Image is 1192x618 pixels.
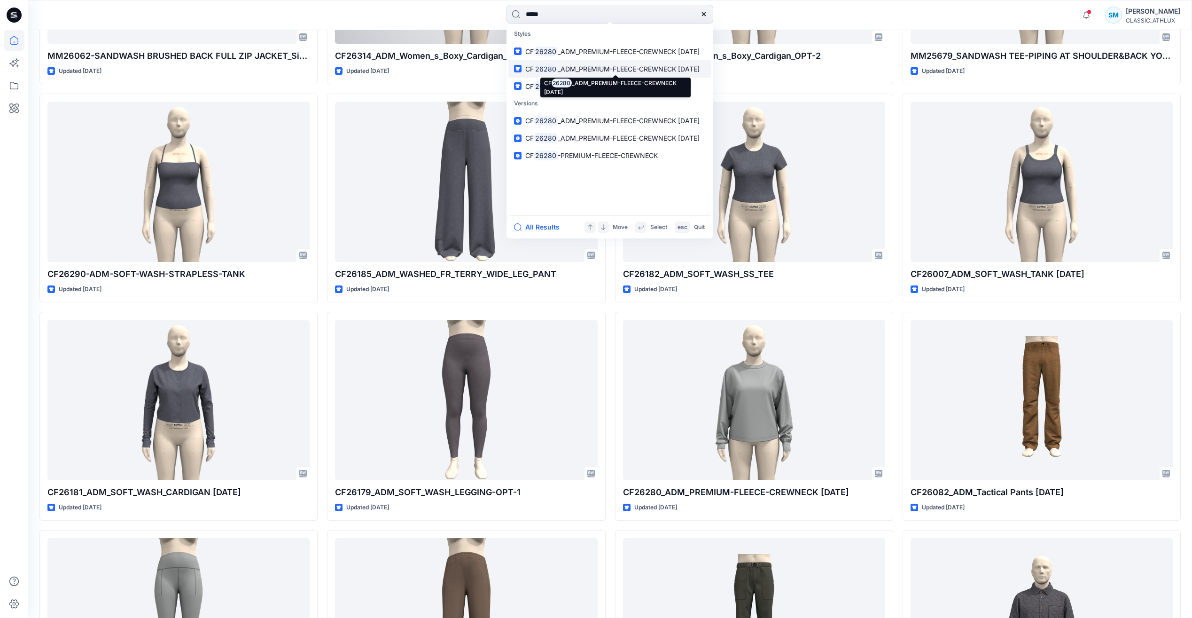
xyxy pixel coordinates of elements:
p: CF26082_ADM_Tactical Pants [DATE] [911,486,1173,499]
p: Updated [DATE] [922,285,965,294]
mark: 26280 [534,133,558,143]
a: CF26280-PREMIUM-FLEECE-CREWNECK [508,147,711,164]
button: All Results [514,222,566,233]
p: CF26007_ADM_SOFT_WASH_TANK [DATE] [911,268,1173,281]
mark: 26280 [534,115,558,126]
span: -PREMIUM-FLEECE-CREWNECK [558,151,658,159]
a: CF26280_ADM_PREMIUM-FLEECE-CREWNECK [DATE] [508,129,711,147]
a: CF26182_ADM_SOFT_WASH_SS_TEE [623,102,885,262]
p: Updated [DATE] [346,503,389,513]
span: CF [525,151,534,159]
p: CF26182_ADM_SOFT_WASH_SS_TEE [623,268,885,281]
p: Quit [694,222,705,232]
p: CF26314_ADM_Women_s_Boxy_Cardigan_OPT-2 [623,49,885,63]
p: Updated [DATE] [346,66,389,76]
a: CF26185_ADM_WASHED_FR_TERRY_WIDE_LEG_PANT [335,102,597,262]
span: CF [525,134,534,142]
span: -ADM-PREMIUM-FLEECE-CREWNECK [558,82,676,90]
p: CF26181_ADM_SOFT_WASH_CARDIGAN [DATE] [47,486,310,499]
p: esc [678,222,687,232]
p: CF26185_ADM_WASHED_FR_TERRY_WIDE_LEG_PANT [335,268,597,281]
div: CLASSIC_ATHLUX [1126,17,1180,24]
p: Move [613,222,628,232]
p: CF26314_ADM_Women_s_Boxy_Cardigan_OPT-1 [335,49,597,63]
p: Updated [DATE] [59,285,101,294]
span: _ADM_PREMIUM-FLEECE-CREWNECK [DATE] [558,65,700,73]
p: MM25679_SANDWASH TEE-PIPING AT SHOULDER&BACK YOKE [911,49,1173,63]
p: Updated [DATE] [922,503,965,513]
a: CF26280_ADM_PREMIUM-FLEECE-CREWNECK [DATE] [508,60,711,78]
a: CF26082_ADM_Tactical Pants 10OCT25 [911,320,1173,480]
div: SM [1105,7,1122,24]
p: Versions [508,95,711,112]
a: CF26280_ADM_PREMIUM-FLEECE-CREWNECK 11OCT25 [623,320,885,480]
a: CF26280_ADM_PREMIUM-FLEECE-CREWNECK [DATE] [508,112,711,129]
mark: 26280 [534,81,558,92]
a: CF26007_ADM_SOFT_WASH_TANK 11OCT25 [911,102,1173,262]
p: CF26280_ADM_PREMIUM-FLEECE-CREWNECK [DATE] [623,486,885,499]
p: Updated [DATE] [634,503,677,513]
a: CF26280_ADM_PREMIUM-FLEECE-CREWNECK [DATE] [508,43,711,60]
p: Updated [DATE] [346,285,389,294]
p: Updated [DATE] [59,66,101,76]
div: [PERSON_NAME] [1126,6,1180,17]
a: CF26290-ADM-SOFT-WASH-STRAPLESS-TANK [47,102,310,262]
p: Styles [508,25,711,43]
p: Updated [DATE] [922,66,965,76]
mark: 26280 [534,63,558,74]
span: CF [525,65,534,73]
a: CF26280-ADM-PREMIUM-FLEECE-CREWNECK [508,78,711,95]
span: _ADM_PREMIUM-FLEECE-CREWNECK [DATE] [558,117,700,125]
p: CF26290-ADM-SOFT-WASH-STRAPLESS-TANK [47,268,310,281]
mark: 26280 [534,150,558,161]
p: CF26179_ADM_SOFT_WASH_LEGGING-OPT-1 [335,486,597,499]
a: CF26181_ADM_SOFT_WASH_CARDIGAN 11OCT25 [47,320,310,480]
p: Updated [DATE] [59,503,101,513]
span: _ADM_PREMIUM-FLEECE-CREWNECK [DATE] [558,134,700,142]
a: CF26179_ADM_SOFT_WASH_LEGGING-OPT-1 [335,320,597,480]
mark: 26280 [534,46,558,57]
span: _ADM_PREMIUM-FLEECE-CREWNECK [DATE] [558,48,700,55]
span: CF [525,117,534,125]
span: CF [525,48,534,55]
p: Updated [DATE] [634,285,677,294]
p: Select [650,222,667,232]
span: CF [525,82,534,90]
p: MM26062-SANDWASH BRUSHED BACK FULL ZIP JACKET_Size Set [47,49,310,63]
